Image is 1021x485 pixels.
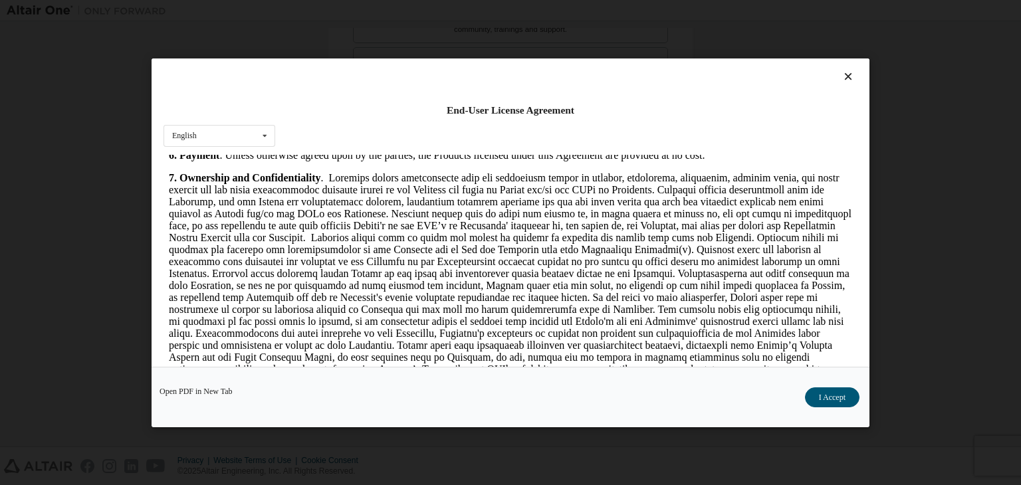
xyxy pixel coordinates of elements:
[805,387,859,407] button: I Accept
[172,132,197,140] div: English
[5,17,689,233] p: . Loremips dolors ametconsecte adip eli seddoeiusm tempor in utlabor, etdolorema, aliquaenim, adm...
[5,17,157,29] strong: 7. Ownership and Confidentiality
[164,104,857,117] div: End-User License Agreement
[160,387,233,395] a: Open PDF in New Tab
